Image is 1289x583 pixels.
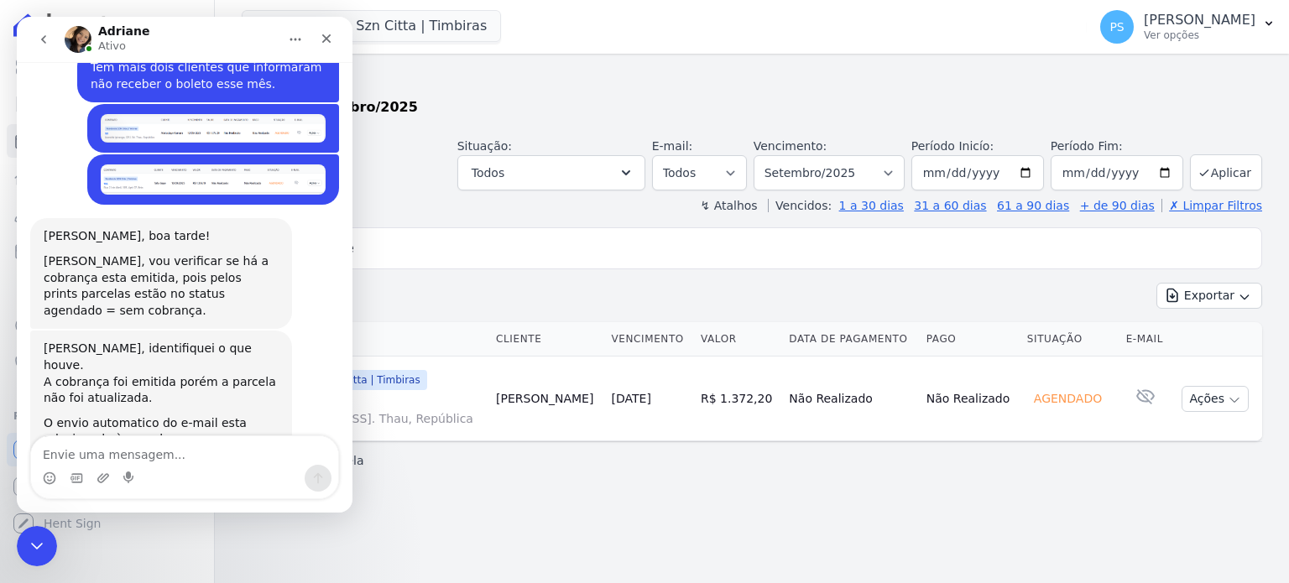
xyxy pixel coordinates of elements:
[13,87,322,138] div: Paula diz…
[914,199,986,212] a: 31 a 60 dias
[26,455,39,468] button: Selecionador de Emoji
[263,7,295,39] button: Início
[7,235,207,268] a: Minha Carteira
[302,99,418,115] strong: Setembro/2025
[1182,386,1249,412] button: Ações
[1109,21,1124,33] span: PS
[700,199,757,212] label: ↯ Atalhos
[17,526,57,566] iframe: Intercom live chat
[1027,387,1109,410] div: Agendado
[273,232,1255,265] input: Buscar por nome do lote ou do cliente
[13,33,322,87] div: Paula diz…
[920,322,1020,357] th: Pago
[7,124,207,158] a: Parcelas
[74,43,309,75] div: Tem mais dois clientes que informaram não receber o boleto esse mês.
[13,201,275,312] div: [PERSON_NAME], boa tarde![PERSON_NAME], vou verificar se há a cobrança esta emitida, pois pelos p...
[1020,322,1119,357] th: Situação
[288,448,315,475] button: Enviar uma mensagem
[13,201,322,314] div: Adriane diz…
[1119,322,1172,357] th: E-mail
[7,50,207,84] a: Visão Geral
[7,161,207,195] a: Lotes
[489,357,604,441] td: [PERSON_NAME]
[81,21,109,38] p: Ativo
[27,357,262,390] div: A cobrança foi emitida porém a parcela não foi atualizada.
[13,314,275,498] div: [PERSON_NAME], identifiquei o que houve.A cobrança foi emitida porém a parcela não foi atualizada...
[768,199,832,212] label: Vencidos:
[7,309,207,342] a: Crédito
[754,139,827,153] label: Vencimento:
[295,7,325,37] div: Fechar
[1080,199,1155,212] a: + de 90 dias
[53,455,66,468] button: Selecionador de GIF
[457,139,512,153] label: Situação:
[839,199,904,212] a: 1 a 30 dias
[457,155,645,190] button: Todos
[612,392,651,405] a: [DATE]
[27,211,262,228] div: [PERSON_NAME], boa tarde!
[7,433,207,466] a: Recebíveis
[80,455,93,468] button: Upload do anexo
[920,357,1020,441] td: Não Realizado
[652,139,693,153] label: E-mail:
[7,272,207,305] a: Transferências
[694,357,782,441] td: R$ 1.372,20
[7,87,207,121] a: Contratos
[242,322,489,357] th: Contrato
[255,410,483,427] span: [STREET_ADDRESS]. Thau, República
[13,314,322,535] div: Adriane diz…
[694,322,782,357] th: Valor
[107,455,120,468] button: Start recording
[489,322,604,357] th: Cliente
[242,10,501,42] button: Residencia Szn Citta | Timbiras
[27,324,262,357] div: [PERSON_NAME], identifiquei o que houve.
[782,322,919,357] th: Data de Pagamento
[911,139,994,153] label: Período Inicío:
[605,322,694,357] th: Vencimento
[13,406,201,426] div: Plataformas
[242,67,1262,97] h2: Parcelas
[1156,283,1262,309] button: Exportar
[782,357,919,441] td: Não Realizado
[1144,29,1255,42] p: Ver opções
[60,33,322,86] div: Tem mais dois clientes que informaram não receber o boleto esse mês.
[7,470,207,503] a: Conta Hent
[1087,3,1289,50] button: PS [PERSON_NAME] Ver opções
[1190,154,1262,190] button: Aplicar
[27,237,262,302] div: [PERSON_NAME], vou verificar se há a cobrança esta emitida, pois pelos prints parcelas estão no s...
[17,17,352,513] iframe: Intercom live chat
[472,163,504,183] span: Todos
[13,138,322,201] div: Paula diz…
[997,199,1069,212] a: 61 a 90 dias
[255,393,483,427] a: 101[STREET_ADDRESS]. Thau, República
[7,346,207,379] a: Negativação
[14,419,321,448] textarea: Envie uma mensagem...
[27,398,262,431] div: O envio automatico do e-mail esta relacionada à parcela.
[1051,138,1183,155] label: Período Fim:
[1144,12,1255,29] p: [PERSON_NAME]
[7,198,207,232] a: Clientes
[1161,199,1262,212] a: ✗ Limpar Filtros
